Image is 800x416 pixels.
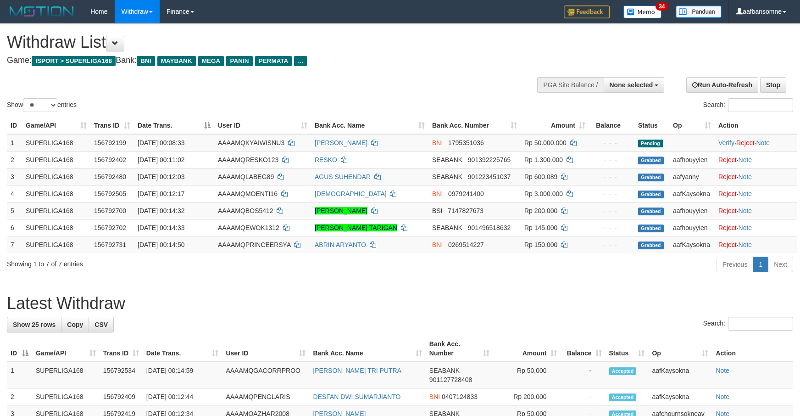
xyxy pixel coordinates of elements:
[716,367,729,374] a: Note
[428,117,521,134] th: Bank Acc. Number: activate to sort column ascending
[311,117,428,134] th: Bank Acc. Name: activate to sort column ascending
[23,98,57,112] select: Showentries
[89,317,114,332] a: CSV
[22,134,90,152] td: SUPERLIGA168
[138,173,184,180] span: [DATE] 00:12:03
[715,236,797,253] td: ·
[448,207,483,214] span: Copy 7147827673 to clipboard
[218,241,290,248] span: AAAAMQPRINCEERSYA
[739,241,752,248] a: Note
[315,156,337,163] a: RESKO
[7,134,22,152] td: 1
[468,173,511,180] span: Copy 901223451037 to clipboard
[669,117,715,134] th: Op: activate to sort column ascending
[432,173,462,180] span: SEABANK
[94,241,126,248] span: 156792731
[7,33,524,51] h1: Withdraw List
[432,139,443,146] span: BNI
[7,98,77,112] label: Show entries
[94,190,126,197] span: 156792505
[524,224,557,231] span: Rp 145.000
[648,388,712,405] td: aafKaysokna
[669,185,715,202] td: aafKaysokna
[739,173,752,180] a: Note
[134,117,214,134] th: Date Trans.: activate to sort column descending
[315,224,397,231] a: [PERSON_NAME] TARIGAN
[313,367,401,374] a: [PERSON_NAME] TRI PUTRA
[493,388,561,405] td: Rp 200,000
[638,225,664,232] span: Grabbed
[768,257,793,272] a: Next
[432,241,443,248] span: BNI
[32,362,100,388] td: SUPERLIGA168
[222,388,309,405] td: AAAAMQPENGLARIS
[669,219,715,236] td: aafhouyyien
[524,241,557,248] span: Rp 150.000
[32,56,116,66] span: ISPORT > SUPERLIGA168
[32,336,100,362] th: Game/API: activate to sort column ascending
[429,393,440,400] span: BNI
[315,190,387,197] a: [DEMOGRAPHIC_DATA]
[593,138,631,147] div: - - -
[638,174,664,181] span: Grabbed
[143,336,222,362] th: Date Trans.: activate to sort column ascending
[7,56,524,65] h4: Game: Bank:
[309,336,425,362] th: Bank Acc. Name: activate to sort column ascending
[736,139,755,146] a: Reject
[429,367,460,374] span: SEABANK
[493,336,561,362] th: Amount: activate to sort column ascending
[715,151,797,168] td: ·
[7,168,22,185] td: 3
[739,224,752,231] a: Note
[712,336,793,362] th: Action
[561,362,606,388] td: -
[728,98,793,112] input: Search:
[703,98,793,112] label: Search:
[718,224,737,231] a: Reject
[561,336,606,362] th: Balance: activate to sort column ascending
[7,336,32,362] th: ID: activate to sort column descending
[218,190,278,197] span: AAAAMQMOENTI16
[22,185,90,202] td: SUPERLIGA168
[715,168,797,185] td: ·
[7,236,22,253] td: 7
[218,207,273,214] span: AAAAMQBOS5412
[756,139,770,146] a: Note
[22,236,90,253] td: SUPERLIGA168
[623,6,662,18] img: Button%20Memo.svg
[218,173,274,180] span: AAAAMQLABEG89
[718,241,737,248] a: Reject
[638,157,664,164] span: Grabbed
[7,151,22,168] td: 2
[676,6,722,18] img: panduan.png
[604,77,665,93] button: None selected
[22,117,90,134] th: Game/API: activate to sort column ascending
[753,257,768,272] a: 1
[255,56,292,66] span: PERMATA
[138,241,184,248] span: [DATE] 00:14:50
[609,394,637,401] span: Accepted
[606,336,649,362] th: Status: activate to sort column ascending
[315,241,366,248] a: ABRIN ARYANTO
[703,317,793,331] label: Search:
[718,190,737,197] a: Reject
[198,56,224,66] span: MEGA
[442,393,478,400] span: Copy 0407124833 to clipboard
[143,362,222,388] td: [DATE] 00:14:59
[669,236,715,253] td: aafKaysokna
[648,336,712,362] th: Op: activate to sort column ascending
[90,117,134,134] th: Trans ID: activate to sort column ascending
[686,77,758,93] a: Run Auto-Refresh
[61,317,89,332] a: Copy
[448,139,484,146] span: Copy 1795351036 to clipboard
[222,336,309,362] th: User ID: activate to sort column ascending
[94,207,126,214] span: 156792700
[7,185,22,202] td: 4
[94,139,126,146] span: 156792199
[7,256,327,269] div: Showing 1 to 7 of 7 entries
[448,241,484,248] span: Copy 0269514227 to clipboard
[715,185,797,202] td: ·
[524,207,557,214] span: Rp 200.000
[718,207,737,214] a: Reject
[448,190,484,197] span: Copy 0979241400 to clipboard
